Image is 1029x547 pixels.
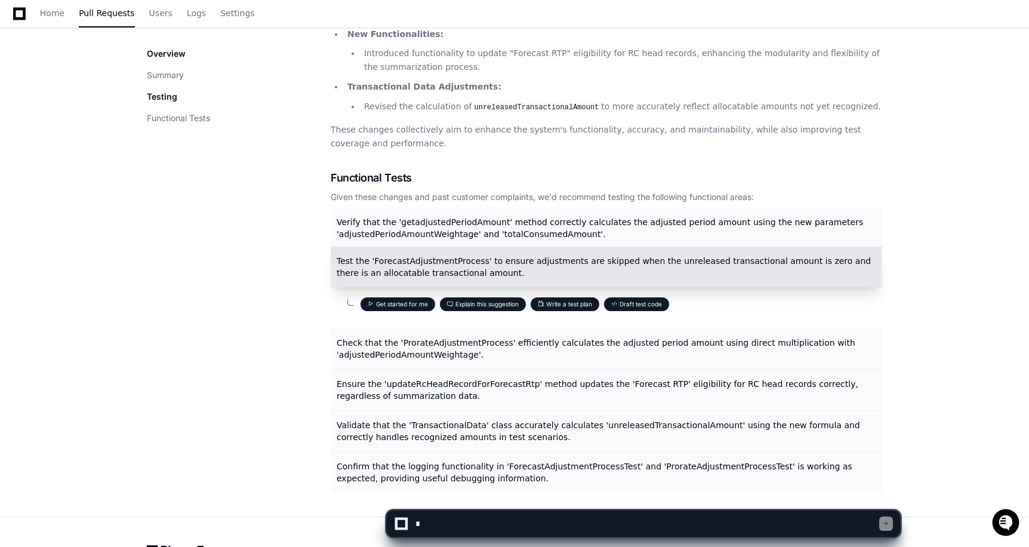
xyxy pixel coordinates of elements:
[361,100,882,114] li: Revised the calculation of to more accurately reflect allocatable amounts not yet recognized.
[41,101,156,110] div: We're offline, we'll be back soon
[220,10,254,17] span: Settings
[337,462,852,483] span: Confirm that the logging functionality in 'ForecastAdjustmentProcessTest' and 'ProrateAdjustmentP...
[12,48,217,67] div: Welcome
[203,93,217,107] button: Start new chat
[147,48,186,60] p: Overview
[331,170,412,186] span: Functional Tests
[361,297,435,311] button: Get started for me
[337,256,871,278] span: Test the 'ForecastAdjustmentProcess' to ensure adjustments are skipped when the unreleased transa...
[337,420,860,442] span: Validate that the 'TransactionalData' class accurately calculates 'unreleasedTransactionalAmount'...
[331,123,882,150] p: These changes collectively aim to enhance the system's functionality, accuracy, and maintainabili...
[187,10,206,17] span: Logs
[337,379,858,401] span: Ensure the 'updateRcHeadRecordForForecastRtp' method updates the 'Forecast RTP' eligibility for R...
[119,125,144,134] span: Pylon
[147,91,177,103] p: Testing
[531,297,599,311] button: Write a test plan
[149,10,172,17] span: Users
[12,89,33,110] img: 1736555170064-99ba0984-63c1-480f-8ee9-699278ef63ed
[337,217,863,239] span: Verify that the 'getadjustedPeriodAmount' method correctly calculates the adjusted period amount ...
[147,69,184,81] button: Summary
[147,112,210,124] button: Functional Tests
[41,89,196,101] div: Start new chat
[347,82,501,91] strong: Transactional Data Adjustments:
[604,297,669,311] button: Draft test code
[991,508,1023,540] iframe: Open customer support
[440,297,526,311] button: Explain this suggestion
[337,338,855,359] span: Check that the 'ProrateAdjustmentProcess' efficiently calculates the adjusted period amount using...
[347,29,443,39] strong: New Functionalities:
[331,191,882,203] div: Given these changes and past customer complaints, we'd recommend testing the following functional...
[84,125,144,134] a: Powered byPylon
[472,102,602,113] code: unreleasedTransactionalAmount
[79,10,134,17] span: Pull Requests
[40,10,64,17] span: Home
[12,12,36,36] img: PlayerZero
[361,47,882,74] li: Introduced functionality to update "Forecast RTP" eligibility for RC head records, enhancing the ...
